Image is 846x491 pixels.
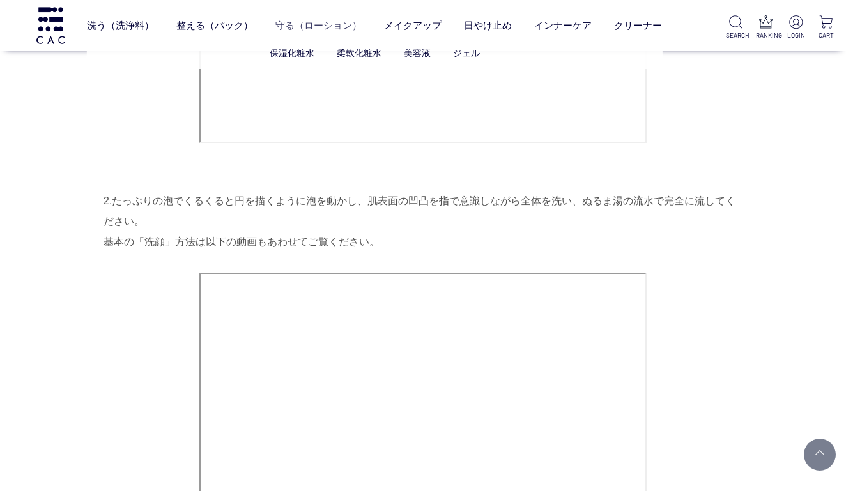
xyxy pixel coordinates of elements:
[786,31,805,40] p: LOGIN
[176,9,253,42] a: 整える（パック）
[786,15,805,40] a: LOGIN
[726,15,745,40] a: SEARCH
[404,48,431,58] a: 美容液
[614,9,662,42] a: クリーナー
[453,48,480,58] a: ジェル
[337,48,381,58] a: 柔軟化粧水
[384,9,442,42] a: メイクアップ
[756,31,775,40] p: RANKING
[270,48,314,58] a: 保湿化粧水
[464,9,512,42] a: 日やけ止め
[534,9,592,42] a: インナーケア
[275,9,362,42] a: 守る（ローション）
[817,15,836,40] a: CART
[756,15,775,40] a: RANKING
[817,31,836,40] p: CART
[87,9,154,42] a: 洗う（洗浄料）
[35,7,66,43] img: logo
[726,31,745,40] p: SEARCH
